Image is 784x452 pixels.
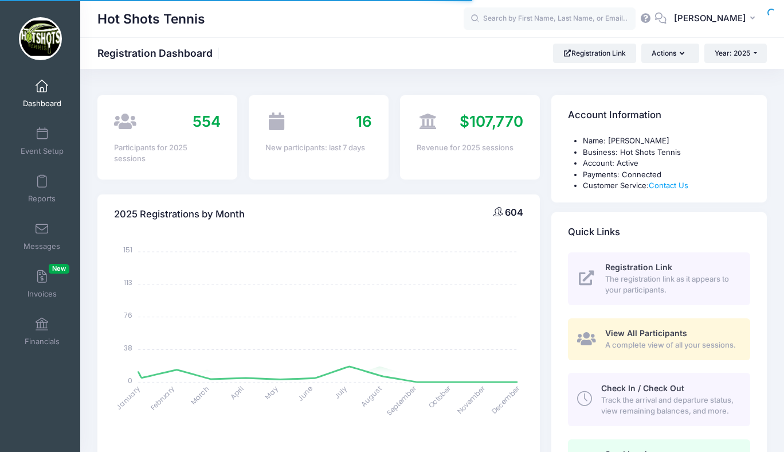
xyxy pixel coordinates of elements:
tspan: February [148,384,177,412]
span: Registration Link [605,262,672,272]
tspan: March [189,384,211,407]
a: Contact Us [649,181,688,190]
span: 16 [356,112,372,130]
span: A complete view of all your sessions. [605,340,737,351]
li: Payments: Connected [583,169,750,181]
a: InvoicesNew [15,264,69,304]
div: Revenue for 2025 sessions [417,142,523,154]
span: The registration link as it appears to your participants. [605,274,737,296]
tspan: 113 [124,278,132,287]
button: Year: 2025 [704,44,767,63]
a: Messages [15,216,69,256]
tspan: April [228,384,245,401]
tspan: December [489,383,522,416]
tspan: October [426,383,453,410]
tspan: September [385,383,418,417]
span: Check In / Check Out [601,383,684,393]
a: Registration Link The registration link as it appears to your participants. [568,252,750,305]
a: Financials [15,311,69,352]
a: Event Setup [15,121,69,161]
tspan: 38 [124,342,132,352]
input: Search by First Name, Last Name, or Email... [464,7,636,30]
a: Reports [15,169,69,209]
li: Business: Hot Shots Tennis [583,147,750,158]
tspan: May [263,384,280,401]
tspan: July [332,384,350,401]
a: Registration Link [553,44,636,63]
tspan: June [296,384,315,403]
tspan: 151 [123,245,132,255]
span: Event Setup [21,146,64,156]
span: Messages [23,241,60,251]
li: Customer Service: [583,180,750,192]
tspan: January [115,384,143,412]
tspan: August [359,384,383,408]
span: Track the arrival and departure status, view remaining balances, and more. [601,395,737,417]
button: [PERSON_NAME] [667,6,767,32]
span: Year: 2025 [715,49,750,57]
button: Actions [641,44,699,63]
span: $107,770 [460,112,523,130]
span: View All Participants [605,328,687,338]
h1: Registration Dashboard [97,47,222,59]
div: Participants for 2025 sessions [114,142,221,165]
span: Dashboard [23,99,61,108]
a: Check In / Check Out Track the arrival and departure status, view remaining balances, and more. [568,373,750,426]
tspan: November [455,383,488,416]
img: Hot Shots Tennis [19,17,62,60]
span: 604 [505,206,523,218]
h4: 2025 Registrations by Month [114,198,245,231]
span: Reports [28,194,56,204]
span: Financials [25,337,60,346]
a: Dashboard [15,73,69,114]
span: Invoices [28,289,57,299]
h4: Account Information [568,99,661,132]
h4: Quick Links [568,216,620,248]
span: 554 [193,112,221,130]
li: Name: [PERSON_NAME] [583,135,750,147]
tspan: 0 [128,375,132,385]
span: New [49,264,69,274]
span: [PERSON_NAME] [674,12,746,25]
a: View All Participants A complete view of all your sessions. [568,318,750,360]
tspan: 76 [124,310,132,320]
h1: Hot Shots Tennis [97,6,205,32]
div: New participants: last 7 days [265,142,372,154]
li: Account: Active [583,158,750,169]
